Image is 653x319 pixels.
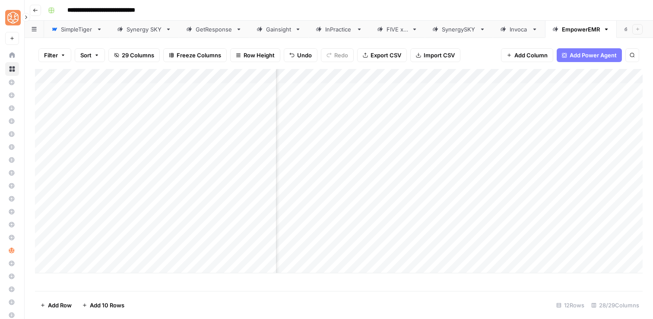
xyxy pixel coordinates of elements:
[297,51,312,59] span: Undo
[5,10,21,25] img: SimpleTiger Logo
[514,51,548,59] span: Add Column
[410,48,460,62] button: Import CSV
[110,21,179,38] a: Synergy SKY
[127,25,162,34] div: Synergy SKY
[77,298,130,312] button: Add 10 Rows
[179,21,249,38] a: GetResponse
[122,51,154,59] span: 29 Columns
[48,301,72,310] span: Add Row
[35,298,77,312] button: Add Row
[493,21,545,38] a: Invoca
[5,7,19,28] button: Workspace: SimpleTiger
[230,48,280,62] button: Row Height
[425,21,493,38] a: SynergySKY
[371,51,401,59] span: Export CSV
[334,51,348,59] span: Redo
[387,25,408,34] div: FIVE x 5
[357,48,407,62] button: Export CSV
[510,25,528,34] div: Invoca
[196,25,232,34] div: GetResponse
[38,48,71,62] button: Filter
[163,48,227,62] button: Freeze Columns
[9,247,15,253] img: hlg0wqi1id4i6sbxkcpd2tyblcaw
[108,48,160,62] button: 29 Columns
[5,48,19,62] a: Home
[266,25,292,34] div: Gainsight
[61,25,93,34] div: SimpleTiger
[284,48,317,62] button: Undo
[442,25,476,34] div: SynergySKY
[325,25,353,34] div: InPractice
[5,62,19,76] a: Browse
[75,48,105,62] button: Sort
[370,21,425,38] a: FIVE x 5
[244,51,275,59] span: Row Height
[90,301,124,310] span: Add 10 Rows
[588,298,643,312] div: 28/29 Columns
[562,25,600,34] div: EmpowerEMR
[553,298,588,312] div: 12 Rows
[321,48,354,62] button: Redo
[570,51,617,59] span: Add Power Agent
[249,21,308,38] a: Gainsight
[177,51,221,59] span: Freeze Columns
[557,48,622,62] button: Add Power Agent
[80,51,92,59] span: Sort
[44,21,110,38] a: SimpleTiger
[424,51,455,59] span: Import CSV
[308,21,370,38] a: InPractice
[545,21,617,38] a: EmpowerEMR
[501,48,553,62] button: Add Column
[44,51,58,59] span: Filter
